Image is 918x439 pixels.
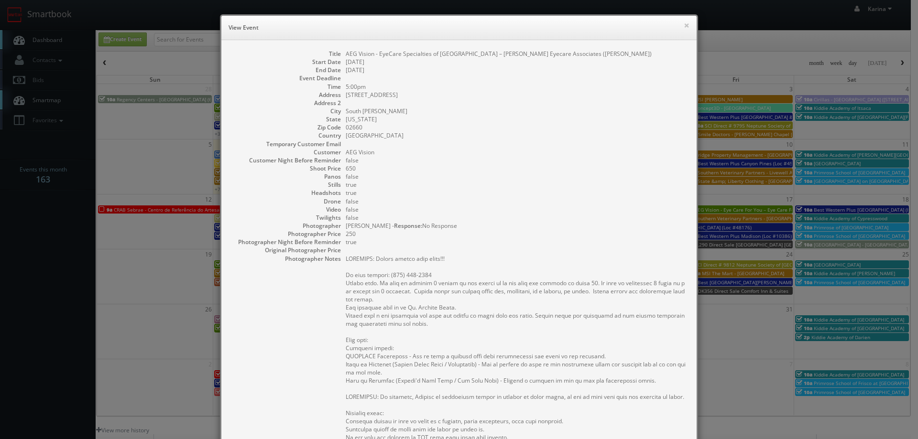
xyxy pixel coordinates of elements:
[346,189,687,197] dd: true
[346,181,687,189] dd: true
[346,50,687,58] dd: AEG Vision - EyeCare Specialties of [GEOGRAPHIC_DATA] – [PERSON_NAME] Eyecare Associates ([PERSON...
[231,164,341,172] dt: Shoot Price
[231,148,341,156] dt: Customer
[346,131,687,139] dd: [GEOGRAPHIC_DATA]
[346,58,687,66] dd: [DATE]
[231,58,341,66] dt: Start Date
[231,222,341,230] dt: Photographer
[231,214,341,222] dt: Twilights
[346,156,687,164] dd: false
[231,74,341,82] dt: Event Deadline
[231,255,341,263] dt: Photographer Notes
[229,23,689,32] h6: View Event
[346,230,687,238] dd: 250
[231,99,341,107] dt: Address 2
[231,238,341,246] dt: Photographer Night Before Reminder
[231,140,341,148] dt: Temporary Customer Email
[346,107,687,115] dd: South [PERSON_NAME]
[346,205,687,214] dd: false
[231,189,341,197] dt: Headshots
[231,205,341,214] dt: Video
[346,214,687,222] dd: false
[231,131,341,139] dt: Country
[346,238,687,246] dd: true
[346,164,687,172] dd: 650
[231,107,341,115] dt: City
[231,50,341,58] dt: Title
[231,66,341,74] dt: End Date
[231,230,341,238] dt: Photographer Price
[346,66,687,74] dd: [DATE]
[346,148,687,156] dd: AEG Vision
[346,123,687,131] dd: 02660
[231,83,341,91] dt: Time
[346,115,687,123] dd: [US_STATE]
[231,91,341,99] dt: Address
[346,83,687,91] dd: 5:00pm
[346,222,687,230] dd: [PERSON_NAME] - No Response
[231,115,341,123] dt: State
[231,123,341,131] dt: Zip Code
[231,172,341,181] dt: Panos
[394,222,422,230] b: Response:
[346,172,687,181] dd: false
[346,197,687,205] dd: false
[231,246,341,254] dt: Original Photographer Price
[231,197,341,205] dt: Drone
[684,22,689,29] button: ×
[346,91,687,99] dd: [STREET_ADDRESS]
[231,156,341,164] dt: Customer Night Before Reminder
[231,181,341,189] dt: Stills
